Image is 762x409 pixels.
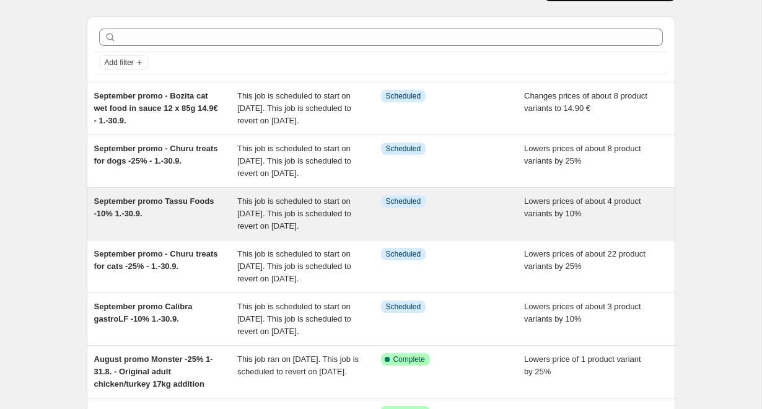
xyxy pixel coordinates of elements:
[237,302,351,336] span: This job is scheduled to start on [DATE]. This job is scheduled to revert on [DATE].
[94,249,218,271] span: September promo - Churu treats for cats -25% - 1.-30.9.
[94,144,218,165] span: September promo - Churu treats for dogs -25% - 1.-30.9.
[386,249,421,259] span: Scheduled
[386,196,421,206] span: Scheduled
[524,249,646,271] span: Lowers prices of about 22 product variants by 25%
[386,144,421,154] span: Scheduled
[99,55,149,70] button: Add filter
[524,144,641,165] span: Lowers prices of about 8 product variants by 25%
[524,196,641,218] span: Lowers prices of about 4 product variants by 10%
[386,91,421,101] span: Scheduled
[94,302,193,323] span: September promo Calibra gastroLF -10% 1.-30.9.
[105,58,134,68] span: Add filter
[94,91,218,125] span: September promo - Bozita cat wet food in sauce 12 x 85g 14.9€ - 1.-30.9.
[524,354,641,376] span: Lowers price of 1 product variant by 25%
[94,196,214,218] span: September promo Tassu Foods -10% 1.-30.9.
[237,249,351,283] span: This job is scheduled to start on [DATE]. This job is scheduled to revert on [DATE].
[386,302,421,312] span: Scheduled
[237,144,351,178] span: This job is scheduled to start on [DATE]. This job is scheduled to revert on [DATE].
[237,354,359,376] span: This job ran on [DATE]. This job is scheduled to revert on [DATE].
[237,91,351,125] span: This job is scheduled to start on [DATE]. This job is scheduled to revert on [DATE].
[524,302,641,323] span: Lowers prices of about 3 product variants by 10%
[237,196,351,231] span: This job is scheduled to start on [DATE]. This job is scheduled to revert on [DATE].
[393,354,425,364] span: Complete
[524,91,647,113] span: Changes prices of about 8 product variants to 14.90 €
[94,354,213,389] span: August promo Monster -25% 1-31.8. - Original adult chicken/turkey 17kg addition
